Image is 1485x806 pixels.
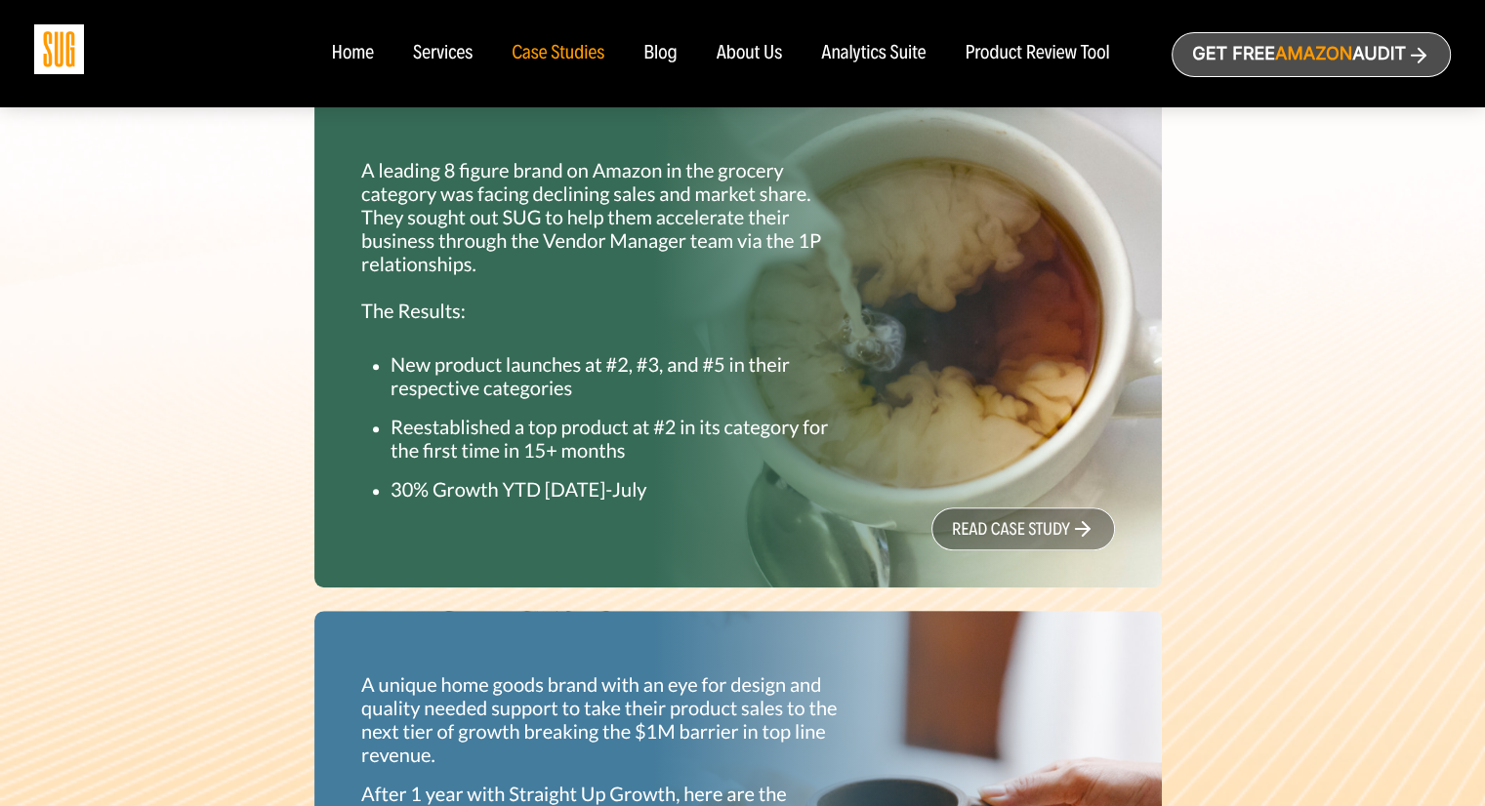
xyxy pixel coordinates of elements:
[931,507,1115,550] a: read case study
[413,43,473,64] a: Services
[331,43,373,64] a: Home
[391,416,854,463] p: Reestablished a top product at #2 in its category for the first time in 15+ months
[643,43,678,64] a: Blog
[34,24,84,74] img: Sug
[391,353,854,400] p: New product launches at #2, #3, and #5 in their respective categories
[512,43,604,64] a: Case Studies
[361,673,854,767] p: A unique home goods brand with an eye for design and quality needed support to take their product...
[821,43,926,64] a: Analytics Suite
[1172,32,1451,77] a: Get freeAmazonAudit
[965,43,1109,64] a: Product Review Tool
[361,159,854,323] p: A leading 8 figure brand on Amazon in the grocery category was facing declining sales and market ...
[391,478,854,502] p: 30% Growth YTD [DATE]-July
[1275,44,1352,64] span: Amazon
[717,43,783,64] a: About Us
